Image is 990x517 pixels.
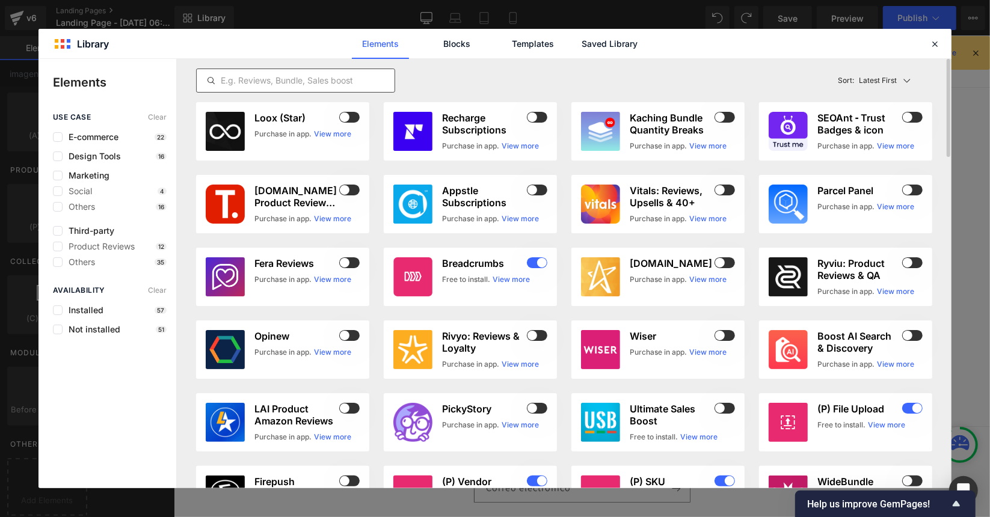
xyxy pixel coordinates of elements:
a: View more [877,141,914,151]
a: Catálogo [221,13,271,38]
div: Purchase in app. [817,141,875,151]
img: CK6otpbp4PwCEAE=.jpeg [393,112,432,151]
div: Purchase in app. [817,286,875,297]
h3: (P) SKU [630,476,712,488]
div: Purchase in app. [630,347,687,358]
p: 16 [156,203,167,210]
p: 35 [155,258,167,266]
div: Purchase in app. [630,213,687,224]
a: View more [877,201,914,212]
h3: Boost AI Search & Discovery [817,330,900,354]
span: Row [63,52,87,70]
div: Purchase in app. [442,359,499,370]
h3: PickyStory [442,403,524,415]
p: 12 [156,243,167,250]
a: View more [680,432,718,442]
div: Purchase in app. [254,213,312,224]
h3: (P) File Upload [817,403,900,415]
div: Free to install. [442,274,490,285]
div: Free to install. [630,432,678,442]
a: View more [502,420,539,430]
a: View more [314,129,351,139]
h3: Recharge Subscriptions [442,112,524,136]
a: View more [314,432,351,442]
p: 16 [156,153,167,160]
img: CJed0K2x44sDEAE=.png [769,257,808,296]
h3: SEOAnt ‑ Trust Badges & icon [817,112,900,136]
div: Purchase in app. [254,129,312,139]
span: Clear [148,286,167,295]
a: Add Single Section [413,227,521,251]
div: Purchase in app. [442,420,499,430]
p: Elements [53,73,176,91]
a: Las Divinas Mx [73,14,173,38]
h3: Loox (Star) [254,112,337,124]
span: Design Tools [63,151,121,161]
h3: Parcel Panel [817,185,900,197]
h3: Breadcrumbs [442,257,524,269]
img: PickyStory.png [393,403,432,442]
span: Help us improve GemPages! [807,498,949,510]
h3: Ultimate Sales Boost [630,403,712,427]
img: d4928b3c-658b-4ab3-9432-068658c631f3.png [769,185,808,224]
a: View more [877,286,914,297]
h3: (P) Vendor [442,476,524,488]
p: 57 [155,307,167,314]
input: E.g. Reviews, Bundle, Sales boost... [197,73,395,88]
h3: Rivyo: Reviews & Loyalty [442,330,524,354]
span: E-commerce [63,132,118,142]
a: View more [868,420,905,430]
h3: [DOMAIN_NAME] [630,257,712,269]
div: Purchase in app. [442,213,499,224]
span: Inicio [192,20,214,31]
span: Availability [53,286,105,295]
h3: WideBundle [817,476,900,488]
div: Purchase in app. [254,274,312,285]
a: View more [689,213,727,224]
img: 3d6d78c5-835f-452f-a64f-7e63b096ca19.png [581,403,620,442]
span: Others [63,202,95,212]
img: stamped.jpg [581,257,620,296]
span: Clear [148,113,167,121]
p: 22 [155,133,167,141]
h3: Vitals: Reviews, Upsells & 40+ [630,185,712,209]
span: Not installed [63,325,120,334]
a: View more [314,347,351,358]
img: 911edb42-71e6-4210-8dae-cbf10c40066b.png [393,330,432,369]
div: Purchase in app. [254,347,312,358]
p: 51 [156,326,167,333]
a: View more [502,359,539,370]
input: Correo electrónico [301,439,516,466]
a: View more [689,274,727,285]
h3: [DOMAIN_NAME] Product Reviews App [254,185,337,209]
span: Social [63,186,92,196]
summary: Búsqueda [662,13,689,39]
img: wiser.jpg [581,330,620,369]
a: View more [877,359,914,370]
span: Installed [63,305,103,315]
a: View more [314,274,351,285]
a: View more [689,141,727,151]
a: Explore Blocks [295,227,404,251]
a: View more [493,274,530,285]
h3: Appstle Subscriptions [442,185,524,209]
img: 36d3ff60-5281-42d0-85d8-834f522fc7c5.jpeg [769,476,808,515]
a: Templates [505,29,562,59]
div: Open Intercom Messenger [949,476,978,505]
img: opinew.jpg [206,330,245,369]
span: Contacto [278,20,315,31]
div: Free to install. [817,420,865,430]
img: 26b75d61-258b-461b-8cc3-4bcb67141ce0.png [581,185,620,224]
img: 9f98ff4f-a019-4e81-84a1-123c6986fecc.png [769,112,808,151]
h2: Subscribe to our emails [78,412,739,426]
h3: Firepush [254,476,337,488]
span: Catálogo [229,20,264,31]
a: Blocks [428,29,485,59]
a: Elements [352,29,409,59]
img: 1fd9b51b-6ce7-437c-9b89-91bf9a4813c7.webp [581,112,620,151]
h3: LAI Product Amazon Reviews [254,403,337,427]
span: use case [53,113,91,121]
span: Las Divinas Mx [78,16,169,35]
p: 4 [158,188,167,195]
h3: Fera Reviews [254,257,337,269]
